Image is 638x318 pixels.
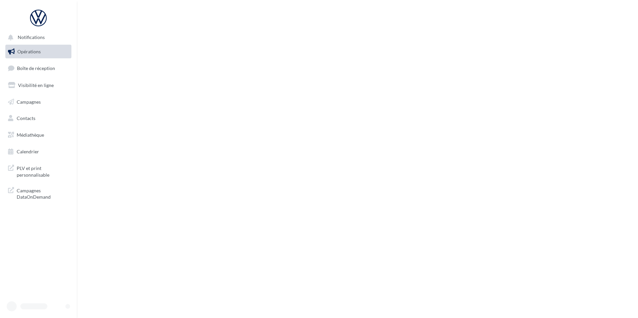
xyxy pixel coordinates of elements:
a: Opérations [4,45,73,59]
a: Médiathèque [4,128,73,142]
span: Contacts [17,115,35,121]
a: Contacts [4,111,73,125]
span: PLV et print personnalisable [17,164,69,178]
span: Calendrier [17,149,39,154]
a: PLV et print personnalisable [4,161,73,181]
span: Campagnes DataOnDemand [17,186,69,200]
span: Opérations [17,49,41,54]
span: Notifications [18,35,45,40]
span: Médiathèque [17,132,44,138]
a: Visibilité en ligne [4,78,73,92]
span: Campagnes [17,99,41,104]
span: Boîte de réception [17,65,55,71]
a: Campagnes DataOnDemand [4,183,73,203]
a: Calendrier [4,145,73,159]
a: Boîte de réception [4,61,73,75]
span: Visibilité en ligne [18,82,54,88]
a: Campagnes [4,95,73,109]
